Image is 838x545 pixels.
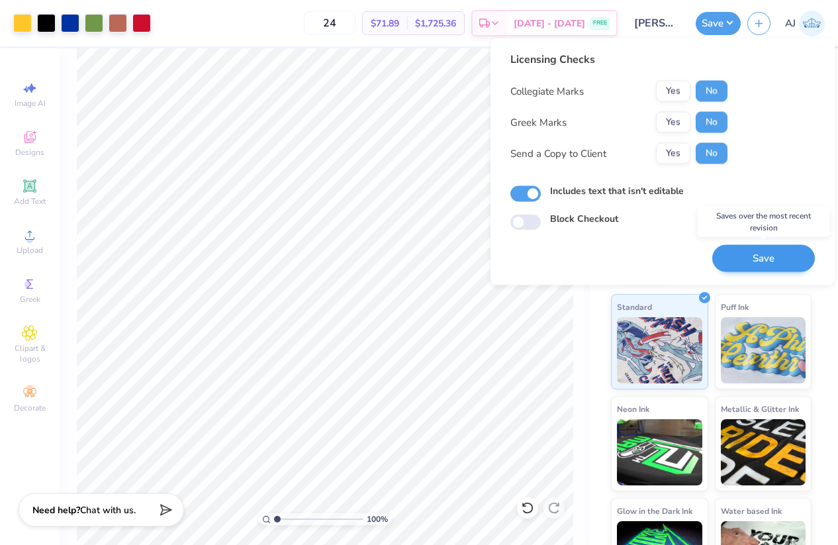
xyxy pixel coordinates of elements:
[721,504,782,518] span: Water based Ink
[17,245,43,256] span: Upload
[15,147,44,158] span: Designs
[32,504,80,517] strong: Need help?
[656,81,690,102] button: Yes
[514,17,585,30] span: [DATE] - [DATE]
[617,419,702,485] img: Neon Ink
[550,184,684,198] label: Includes text that isn't editable
[14,403,46,413] span: Decorate
[624,10,689,36] input: Untitled Design
[617,504,692,518] span: Glow in the Dark Ink
[20,294,40,305] span: Greek
[698,207,830,237] div: Saves over the most recent revision
[712,245,815,272] button: Save
[785,11,825,36] a: AJ
[550,212,618,226] label: Block Checkout
[14,196,46,207] span: Add Text
[617,402,649,416] span: Neon Ink
[371,17,399,30] span: $71.89
[367,513,388,525] span: 100 %
[510,146,606,161] div: Send a Copy to Client
[696,12,741,35] button: Save
[617,300,652,314] span: Standard
[510,52,727,68] div: Licensing Checks
[799,11,825,36] img: Armiel John Calzada
[510,115,567,130] div: Greek Marks
[304,11,355,35] input: – –
[415,17,456,30] span: $1,725.36
[696,112,727,133] button: No
[593,19,607,28] span: FREE
[696,143,727,164] button: No
[510,83,584,99] div: Collegiate Marks
[721,300,749,314] span: Puff Ink
[7,343,53,364] span: Clipart & logos
[656,112,690,133] button: Yes
[617,317,702,383] img: Standard
[785,16,796,31] span: AJ
[80,504,136,517] span: Chat with us.
[696,81,727,102] button: No
[721,402,799,416] span: Metallic & Glitter Ink
[721,317,806,383] img: Puff Ink
[721,419,806,485] img: Metallic & Glitter Ink
[15,98,46,109] span: Image AI
[656,143,690,164] button: Yes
